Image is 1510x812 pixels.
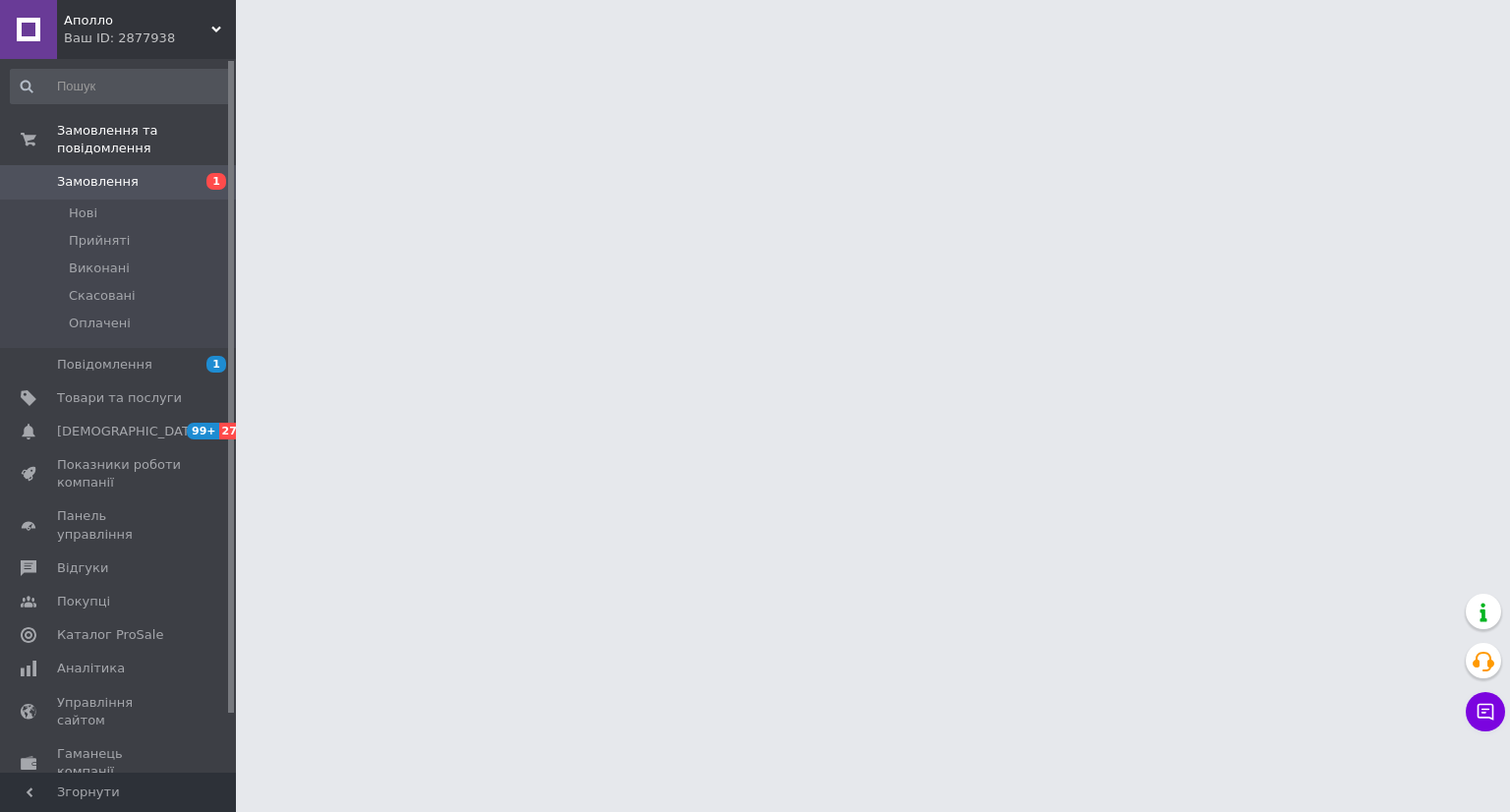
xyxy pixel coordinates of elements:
span: Показники роботи компанії [57,456,182,492]
span: Скасовані [69,287,136,305]
span: Покупці [57,593,110,610]
span: Аналітика [57,660,125,677]
span: Оплачені [69,315,131,332]
span: Нові [69,204,97,222]
span: [DEMOGRAPHIC_DATA] [57,423,203,440]
span: 99+ [187,423,219,439]
span: 27 [219,423,242,439]
span: Замовлення [57,173,139,191]
span: Гаманець компанії [57,745,182,781]
span: Панель управління [57,507,182,543]
span: 1 [206,173,226,190]
button: Чат з покупцем [1466,692,1505,731]
span: Управління сайтом [57,694,182,729]
span: Виконані [69,260,130,277]
span: Прийняті [69,232,130,250]
span: Каталог ProSale [57,626,163,644]
span: Товари та послуги [57,389,182,407]
span: Замовлення та повідомлення [57,122,236,157]
div: Ваш ID: 2877938 [64,29,236,47]
span: Відгуки [57,559,108,577]
span: Повідомлення [57,356,152,374]
span: 1 [206,356,226,373]
span: Аполло [64,12,211,29]
input: Пошук [10,69,232,104]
